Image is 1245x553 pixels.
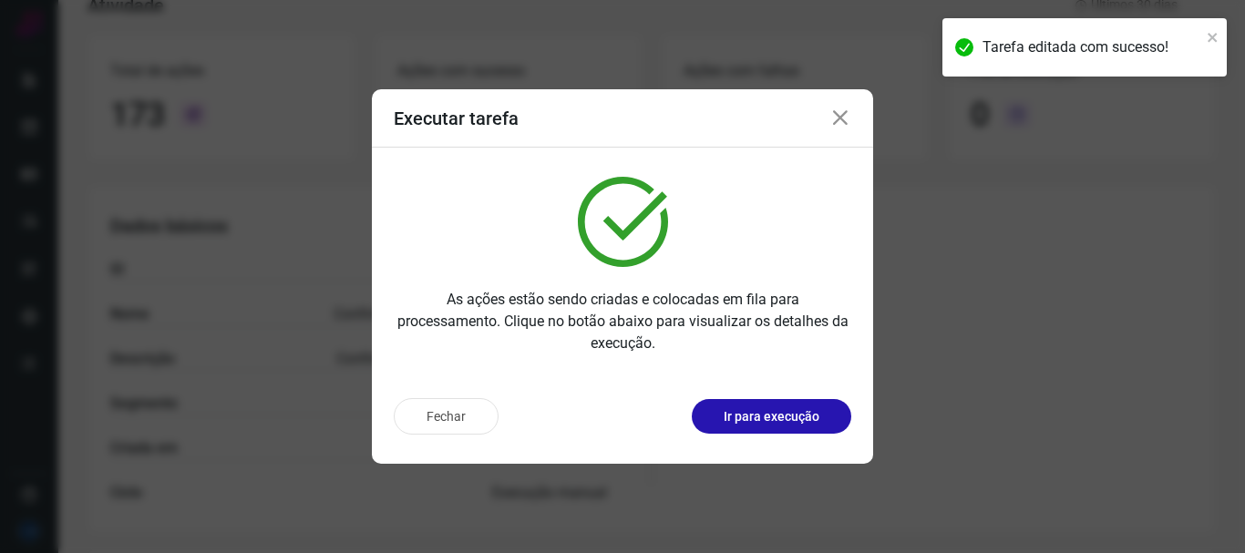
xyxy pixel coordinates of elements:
[394,108,519,129] h3: Executar tarefa
[394,289,851,354] p: As ações estão sendo criadas e colocadas em fila para processamento. Clique no botão abaixo para ...
[692,399,851,434] button: Ir para execução
[983,36,1201,58] div: Tarefa editada com sucesso!
[1207,26,1219,47] button: close
[394,398,499,435] button: Fechar
[578,177,668,267] img: verified.svg
[724,407,819,426] p: Ir para execução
